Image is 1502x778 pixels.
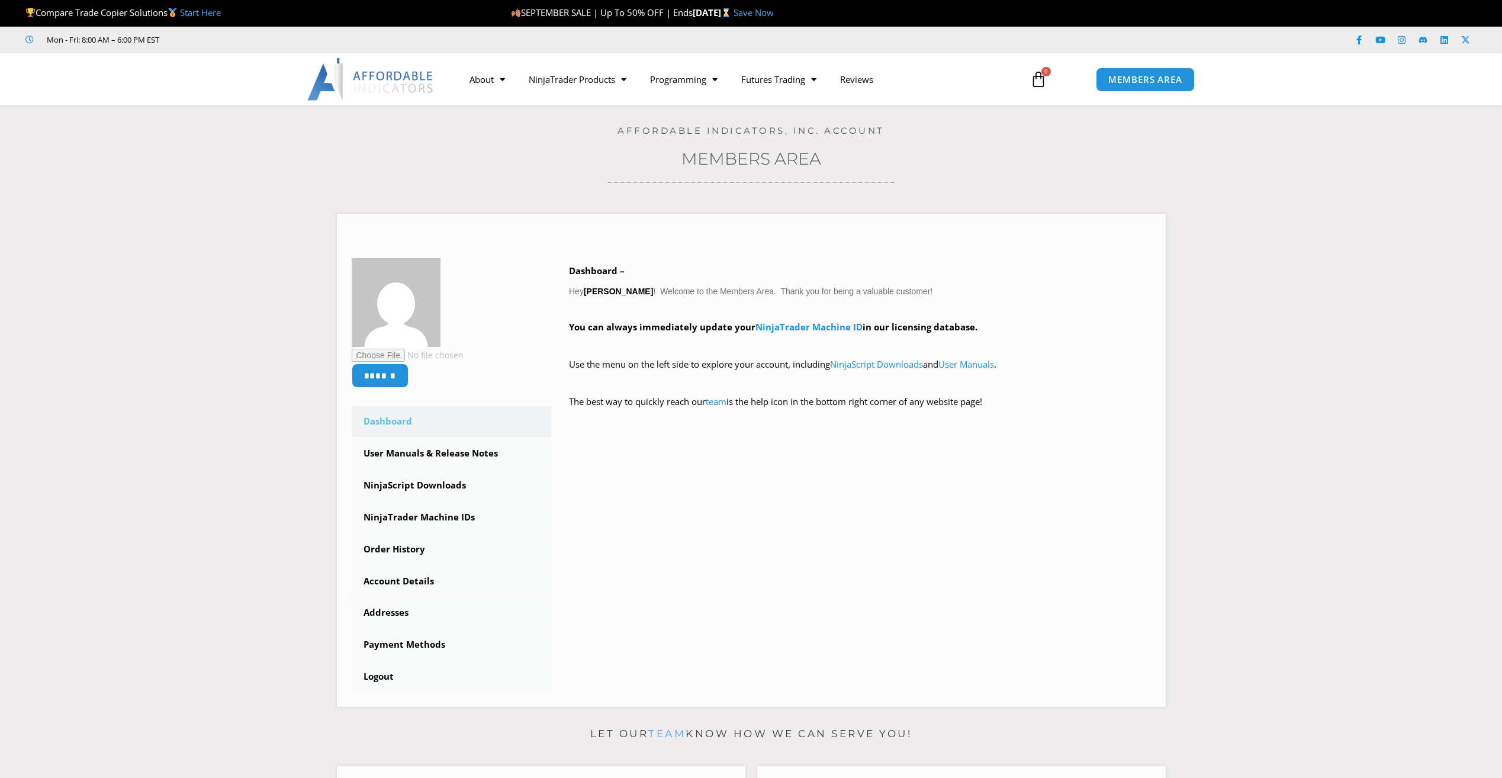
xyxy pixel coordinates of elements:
a: Members Area [681,149,821,169]
img: LogoAI | Affordable Indicators – NinjaTrader [307,58,435,101]
b: Dashboard – [569,265,625,277]
span: 0 [1041,67,1051,76]
a: Addresses [352,597,552,628]
a: Reviews [828,66,885,93]
a: Order History [352,534,552,565]
a: NinjaTrader Products [517,66,638,93]
img: 🏆 [26,8,35,17]
a: NinjaTrader Machine ID [755,321,863,333]
span: SEPTEMBER SALE | Up To 50% OFF | Ends [511,7,693,18]
img: 4c4a8a8e036b82ef8f30b55faef3200fd3bf5789dffd142709f33b91d8f40639 [352,258,440,347]
img: 🍂 [512,8,520,17]
strong: [DATE] [693,7,734,18]
a: Affordable Indicators, Inc. Account [617,125,885,136]
a: Logout [352,661,552,692]
div: Hey ! Welcome to the Members Area. Thank you for being a valuable customer! [569,263,1151,427]
a: NinjaTrader Machine IDs [352,502,552,533]
strong: [PERSON_NAME] [584,287,653,296]
a: 0 [1012,62,1064,97]
a: Programming [638,66,729,93]
a: Save Now [734,7,774,18]
img: ⌛ [722,8,731,17]
a: Payment Methods [352,629,552,660]
img: 🥇 [168,8,177,17]
a: Futures Trading [729,66,828,93]
a: User Manuals [938,358,994,370]
strong: You can always immediately update your in our licensing database. [569,321,977,333]
a: Account Details [352,566,552,597]
a: User Manuals & Release Notes [352,438,552,469]
a: NinjaScript Downloads [830,358,923,370]
a: team [648,728,686,740]
a: team [706,396,726,407]
p: Let our know how we can serve you! [337,725,1166,744]
a: Dashboard [352,406,552,437]
a: About [458,66,517,93]
iframe: Customer reviews powered by Trustpilot [176,34,353,46]
span: Mon - Fri: 8:00 AM – 6:00 PM EST [44,33,159,47]
nav: Menu [458,66,1017,93]
a: NinjaScript Downloads [352,470,552,501]
nav: Account pages [352,406,552,692]
a: MEMBERS AREA [1096,67,1195,92]
p: Use the menu on the left side to explore your account, including and . [569,356,1151,390]
span: MEMBERS AREA [1108,75,1182,84]
a: Start Here [180,7,221,18]
span: Compare Trade Copier Solutions [25,7,221,18]
p: The best way to quickly reach our is the help icon in the bottom right corner of any website page! [569,394,1151,427]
